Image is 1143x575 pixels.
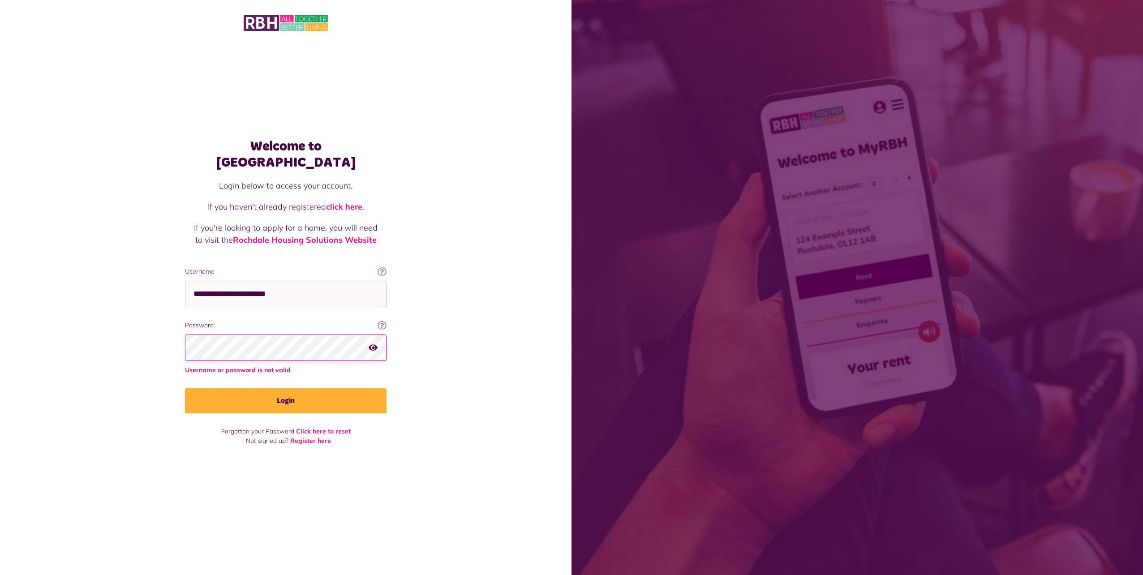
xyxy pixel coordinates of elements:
p: If you're looking to apply for a home, you will need to visit the [194,222,378,246]
a: Rochdale Housing Solutions Website [233,235,377,245]
a: Click here to reset [296,427,351,435]
label: Username [185,267,387,276]
p: Login below to access your account. [194,180,378,192]
p: If you haven't already registered . [194,201,378,213]
h1: Welcome to [GEOGRAPHIC_DATA] [185,138,387,171]
a: Register here [290,437,331,445]
span: Not signed up? [246,437,288,445]
label: Password [185,321,387,330]
img: MyRBH [244,13,328,32]
span: Username or password is not valid [185,365,387,375]
span: Forgotten your Password [221,427,294,435]
button: Login [185,388,387,413]
a: click here [326,202,362,212]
